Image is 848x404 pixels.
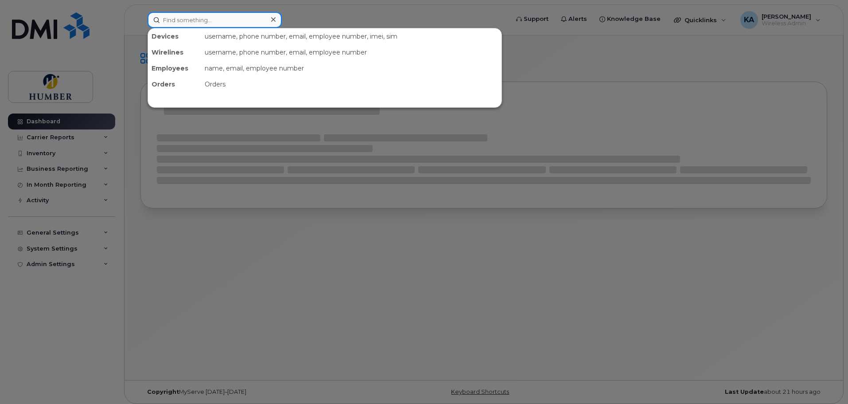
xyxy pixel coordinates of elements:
[148,28,201,44] div: Devices
[201,28,502,44] div: username, phone number, email, employee number, imei, sim
[201,44,502,60] div: username, phone number, email, employee number
[148,44,201,60] div: Wirelines
[148,76,201,92] div: Orders
[201,76,502,92] div: Orders
[201,60,502,76] div: name, email, employee number
[148,60,201,76] div: Employees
